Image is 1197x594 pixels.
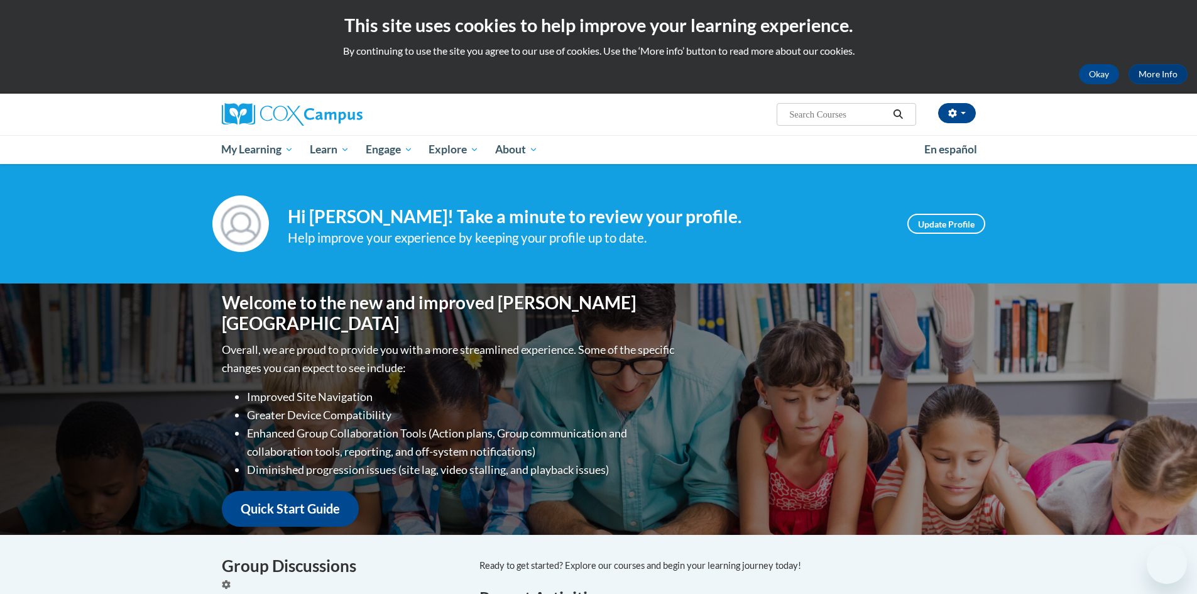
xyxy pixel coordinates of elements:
a: Learn [302,135,358,164]
li: Enhanced Group Collaboration Tools (Action plans, Group communication and collaboration tools, re... [247,424,677,461]
button: Search [888,107,907,122]
a: More Info [1129,64,1188,84]
span: En español [924,143,977,156]
span: Engage [366,142,413,157]
li: Diminished progression issues (site lag, video stalling, and playback issues) [247,461,677,479]
p: By continuing to use the site you agree to our use of cookies. Use the ‘More info’ button to read... [9,44,1188,58]
div: Help improve your experience by keeping your profile up to date. [288,228,888,248]
h4: Hi [PERSON_NAME]! Take a minute to review your profile. [288,206,888,228]
a: My Learning [214,135,302,164]
a: Quick Start Guide [222,491,359,527]
button: Account Settings [938,103,976,123]
h2: This site uses cookies to help improve your learning experience. [9,13,1188,38]
a: Explore [420,135,487,164]
button: Okay [1079,64,1119,84]
a: Update Profile [907,214,985,234]
h4: Group Discussions [222,554,461,578]
input: Search Courses [788,107,888,122]
span: About [495,142,538,157]
img: Profile Image [212,195,269,252]
span: My Learning [221,142,293,157]
span: Explore [429,142,479,157]
h1: Welcome to the new and improved [PERSON_NAME][GEOGRAPHIC_DATA] [222,292,677,334]
a: Cox Campus [222,103,461,126]
a: About [487,135,546,164]
a: Engage [358,135,421,164]
div: Main menu [203,135,995,164]
li: Greater Device Compatibility [247,406,677,424]
span: Learn [310,142,349,157]
a: En español [916,136,985,163]
p: Overall, we are proud to provide you with a more streamlined experience. Some of the specific cha... [222,341,677,377]
li: Improved Site Navigation [247,388,677,406]
img: Cox Campus [222,103,363,126]
iframe: Button to launch messaging window [1147,544,1187,584]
